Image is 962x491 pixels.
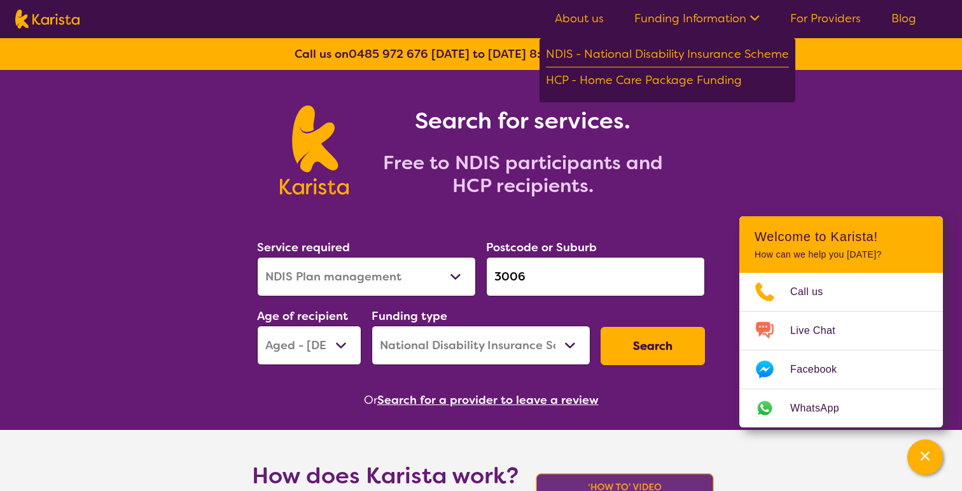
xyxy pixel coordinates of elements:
b: Call us on [DATE] to [DATE] 8:30am to 6:30pm AEST [295,46,668,62]
button: Search [601,327,705,365]
button: Search for a provider to leave a review [377,391,599,410]
div: HCP - Home Care Package Funding [546,71,789,93]
img: Karista logo [280,106,348,195]
span: Facebook [790,360,852,379]
label: Service required [257,240,350,255]
label: Funding type [372,308,447,324]
input: Type [486,257,705,296]
label: Postcode or Suburb [486,240,597,255]
span: Or [364,391,377,410]
h1: Search for services. [364,106,682,136]
span: WhatsApp [790,399,854,418]
img: Karista logo [15,10,80,29]
h1: How does Karista work? [252,460,519,491]
a: About us [555,11,604,26]
div: Channel Menu [739,216,943,427]
button: Channel Menu [907,439,943,475]
p: How can we help you [DATE]? [755,249,928,260]
label: Age of recipient [257,308,348,324]
ul: Choose channel [739,273,943,427]
a: Funding Information [634,11,760,26]
span: Live Chat [790,321,851,340]
div: NDIS - National Disability Insurance Scheme [546,45,789,67]
a: Web link opens in a new tab. [739,389,943,427]
span: Call us [790,282,839,301]
a: Blog [891,11,916,26]
h2: Welcome to Karista! [755,229,928,244]
h2: Free to NDIS participants and HCP recipients. [364,151,682,197]
a: For Providers [790,11,861,26]
a: 0485 972 676 [349,46,428,62]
